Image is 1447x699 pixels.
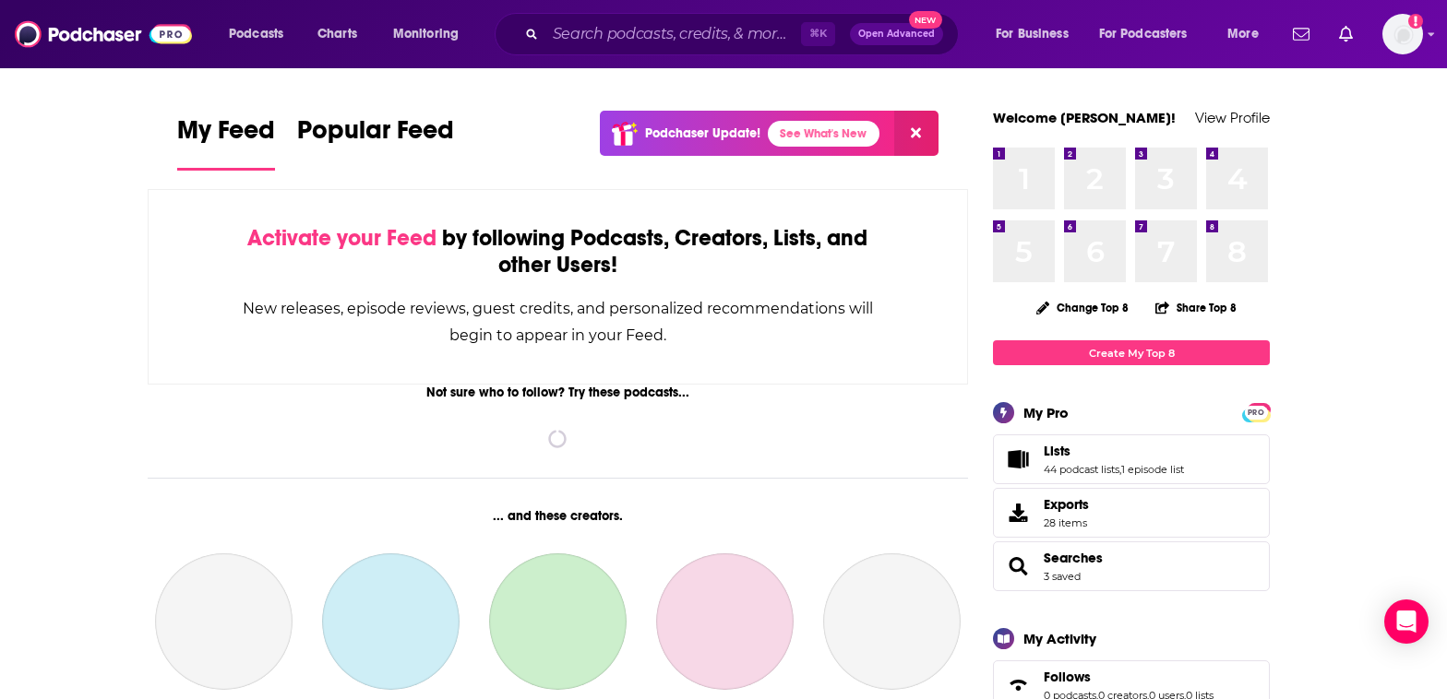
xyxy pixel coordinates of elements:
a: 3 saved [1044,570,1081,583]
a: Searches [1044,550,1103,566]
a: Show notifications dropdown [1332,18,1360,50]
span: ⌘ K [801,22,835,46]
a: Dane Cash [322,553,459,690]
span: Popular Feed [297,114,454,157]
button: open menu [1214,19,1282,49]
a: Show notifications dropdown [1286,18,1317,50]
a: View Profile [1195,109,1270,126]
span: Logged in as ereardon [1382,14,1423,54]
a: Searches [999,553,1036,579]
img: Podchaser - Follow, Share and Rate Podcasts [15,17,192,52]
div: My Activity [1023,630,1096,647]
span: Searches [993,541,1270,591]
a: Charts [305,19,368,49]
span: Activate your Feed [247,224,436,252]
button: Change Top 8 [1025,296,1140,319]
a: Follows [1044,669,1214,685]
a: Follows [999,672,1036,698]
div: Open Intercom Messenger [1384,599,1429,644]
span: Exports [999,500,1036,526]
span: For Podcasters [1099,21,1188,47]
a: PRO [1245,405,1267,419]
span: 28 items [1044,516,1089,529]
div: Not sure who to follow? Try these podcasts... [148,385,968,400]
span: My Feed [177,114,275,157]
a: Dave Ross [656,553,793,690]
span: Exports [1044,496,1089,513]
button: Show profile menu [1382,14,1423,54]
span: PRO [1245,406,1267,420]
span: More [1227,21,1259,47]
span: Open Advanced [858,30,935,39]
p: Podchaser Update! [645,125,760,141]
div: Search podcasts, credits, & more... [512,13,976,55]
span: Podcasts [229,21,283,47]
a: My Feed [177,114,275,171]
button: Share Top 8 [1154,290,1238,326]
a: 44 podcast lists [1044,463,1119,476]
a: Femi Abebefe [823,553,960,690]
span: Follows [1044,669,1091,685]
input: Search podcasts, credits, & more... [545,19,801,49]
span: Charts [317,21,357,47]
button: open menu [380,19,483,49]
span: For Business [996,21,1069,47]
a: Lists [999,446,1036,472]
a: 1 episode list [1121,463,1184,476]
span: Lists [1044,443,1070,459]
span: New [909,11,942,29]
a: See What's New [768,121,879,147]
div: My Pro [1023,404,1069,421]
a: Welcome [PERSON_NAME]! [993,109,1176,126]
span: Monitoring [393,21,459,47]
img: User Profile [1382,14,1423,54]
div: by following Podcasts, Creators, Lists, and other Users! [241,225,875,278]
button: Open AdvancedNew [850,23,943,45]
a: Wes Reynolds [489,553,626,690]
div: New releases, episode reviews, guest credits, and personalized recommendations will begin to appe... [241,295,875,349]
a: Exports [993,488,1270,538]
a: J.D. Farag [155,553,292,690]
span: Lists [993,434,1270,484]
span: , [1119,463,1121,476]
button: open menu [1087,19,1214,49]
svg: Add a profile image [1408,14,1423,29]
button: open menu [216,19,307,49]
a: Lists [1044,443,1184,459]
a: Popular Feed [297,114,454,171]
a: Create My Top 8 [993,340,1270,365]
div: ... and these creators. [148,508,968,524]
button: open menu [983,19,1092,49]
